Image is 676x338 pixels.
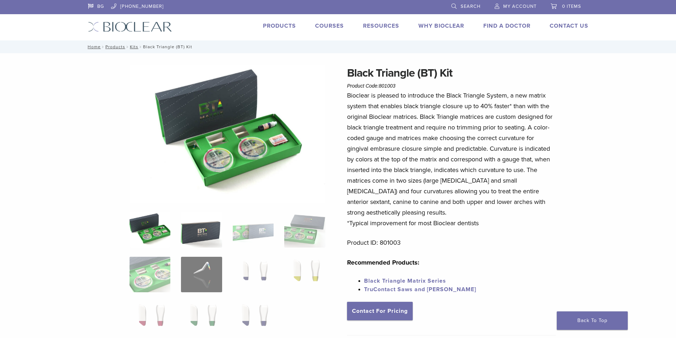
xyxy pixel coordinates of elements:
[83,40,594,53] nav: Black Triangle (BT) Kit
[562,4,581,9] span: 0 items
[88,22,172,32] img: Bioclear
[284,257,325,292] img: Black Triangle (BT) Kit - Image 8
[557,311,628,330] a: Back To Top
[550,22,588,29] a: Contact Us
[418,22,464,29] a: Why Bioclear
[130,212,170,248] img: Intro-Black-Triangle-Kit-6-Copy-e1548792917662-324x324.jpg
[461,4,480,9] span: Search
[284,212,325,248] img: Black Triangle (BT) Kit - Image 4
[347,65,556,82] h1: Black Triangle (BT) Kit
[86,44,101,49] a: Home
[347,90,556,228] p: Bioclear is pleased to introduce the Black Triangle System, a new matrix system that enables blac...
[364,277,446,284] a: Black Triangle Matrix Series
[105,44,125,49] a: Products
[347,83,395,89] span: Product Code:
[130,65,325,203] img: Intro Black Triangle Kit-6 - Copy
[233,257,274,292] img: Black Triangle (BT) Kit - Image 7
[233,301,274,337] img: Black Triangle (BT) Kit - Image 11
[347,259,419,266] strong: Recommended Products:
[181,257,222,292] img: Black Triangle (BT) Kit - Image 6
[130,44,138,49] a: Kits
[101,45,105,49] span: /
[138,45,143,49] span: /
[363,22,399,29] a: Resources
[263,22,296,29] a: Products
[181,212,222,248] img: Black Triangle (BT) Kit - Image 2
[379,83,396,89] span: 801003
[315,22,344,29] a: Courses
[181,301,222,337] img: Black Triangle (BT) Kit - Image 10
[364,286,476,293] a: TruContact Saws and [PERSON_NAME]
[483,22,531,29] a: Find A Doctor
[347,302,413,320] a: Contact For Pricing
[130,301,170,337] img: Black Triangle (BT) Kit - Image 9
[233,212,274,248] img: Black Triangle (BT) Kit - Image 3
[347,237,556,248] p: Product ID: 801003
[125,45,130,49] span: /
[503,4,537,9] span: My Account
[130,257,170,292] img: Black Triangle (BT) Kit - Image 5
